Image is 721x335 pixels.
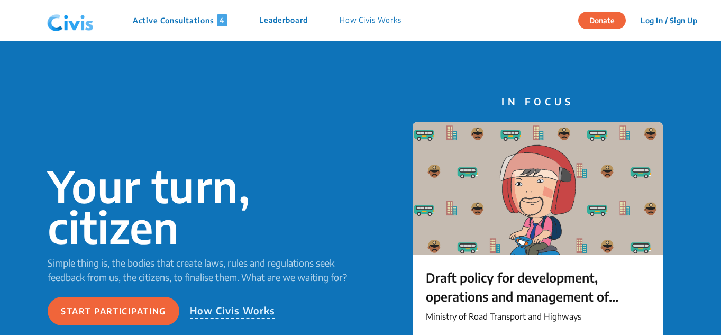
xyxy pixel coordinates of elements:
button: Start participating [48,297,179,325]
img: navlogo.png [43,5,98,37]
p: Draft policy for development, operations and management of Wayside Amenities on Private Land alon... [426,268,650,306]
p: Leaderboard [259,14,308,26]
button: Donate [578,12,626,29]
p: IN FOCUS [413,94,663,108]
p: Your turn, citizen [48,166,361,247]
p: How Civis Works [190,303,276,319]
p: Active Consultations [133,14,227,26]
button: Log In / Sign Up [634,12,704,29]
p: Ministry of Road Transport and Highways [426,310,650,323]
a: Donate [578,14,634,25]
span: 4 [217,14,227,26]
p: How Civis Works [340,14,401,26]
p: Simple thing is, the bodies that create laws, rules and regulations seek feedback from us, the ci... [48,256,361,284]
